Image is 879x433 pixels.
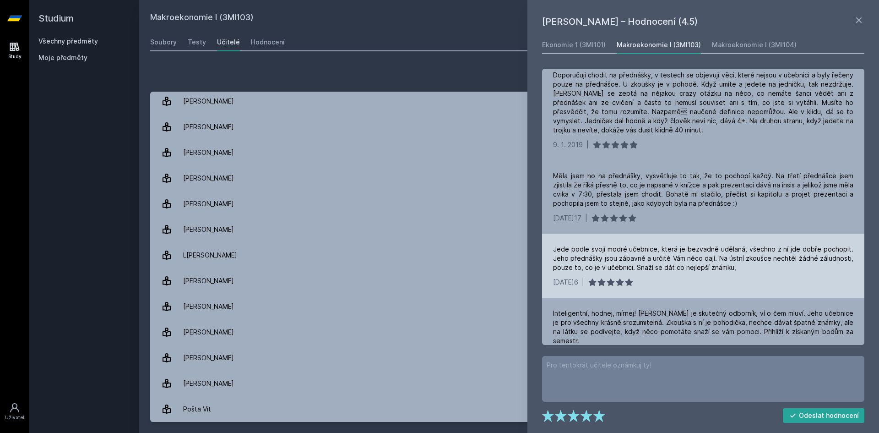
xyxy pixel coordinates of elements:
div: Učitelé [217,38,240,47]
button: Odeslat hodnocení [783,408,865,423]
a: Uživatel [2,398,27,426]
div: [PERSON_NAME] [183,92,234,110]
a: [PERSON_NAME] 9 hodnocení 3.6 [150,165,868,191]
div: Doporučuji chodit na přednášky, v testech se objevují věci, které nejsou v učebnici a byly řečeny... [553,71,853,135]
div: [PERSON_NAME] [183,272,234,290]
a: [PERSON_NAME] 2 hodnocení 4.5 [150,191,868,217]
div: Pošta Vít [183,400,211,418]
div: [PERSON_NAME] [183,143,234,162]
a: Všechny předměty [38,37,98,45]
div: Uživatel [5,414,24,421]
div: Jede podle svojí modré učebnice, která je bezvadně udělaná, všechno z ní jde dobře pochopit. Jeho... [553,245,853,272]
div: [DATE]17 [553,214,581,223]
div: | [586,140,589,149]
div: | [582,278,584,287]
div: [PERSON_NAME] [183,195,234,213]
div: Měla jsem ho na přednášky, vysvětluje to tak, že to pochopí každý. Na třetí přednášce jsem zjisti... [553,171,853,208]
a: [PERSON_NAME] 2 hodnocení 4.5 [150,140,868,165]
a: [PERSON_NAME] 2 hodnocení 2.5 [150,371,868,396]
div: | [585,214,587,223]
a: Study [2,37,27,65]
div: [PERSON_NAME] [183,323,234,341]
div: Testy [188,38,206,47]
div: [PERSON_NAME] [183,374,234,393]
a: [PERSON_NAME] 5 hodnocení 2.0 [150,268,868,294]
div: 9. 1. 2019 [553,140,583,149]
div: Study [8,53,22,60]
a: L[PERSON_NAME] 1 hodnocení 5.0 [150,242,868,268]
div: [PERSON_NAME] [183,349,234,367]
a: Pošta Vít 4 hodnocení 2.8 [150,396,868,422]
div: [PERSON_NAME] [183,118,234,136]
a: Učitelé [217,33,240,51]
span: Moje předměty [38,53,87,62]
a: [PERSON_NAME] 3 hodnocení 3.0 [150,319,868,345]
a: [PERSON_NAME] 6 hodnocení 3.8 [150,88,868,114]
div: [DATE]6 [553,278,578,287]
a: [PERSON_NAME] 1 hodnocení 3.0 [150,114,868,140]
a: [PERSON_NAME] 5 hodnocení 2.8 [150,217,868,242]
a: [PERSON_NAME] 1 hodnocení 4.0 [150,294,868,319]
div: Soubory [150,38,177,47]
div: L[PERSON_NAME] [183,246,237,264]
a: Soubory [150,33,177,51]
div: [PERSON_NAME] [183,220,234,239]
div: [PERSON_NAME] [183,169,234,187]
h2: Makroekonomie I (3MI103) [150,11,765,26]
a: Hodnocení [251,33,285,51]
div: Hodnocení [251,38,285,47]
div: Inteligentní, hodnej, mírnej! [PERSON_NAME] je skutečný odborník, ví o čem mluví. Jeho učebnice j... [553,309,853,345]
div: [PERSON_NAME] [183,297,234,316]
a: [PERSON_NAME] 48 hodnocení 4.5 [150,345,868,371]
a: Testy [188,33,206,51]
